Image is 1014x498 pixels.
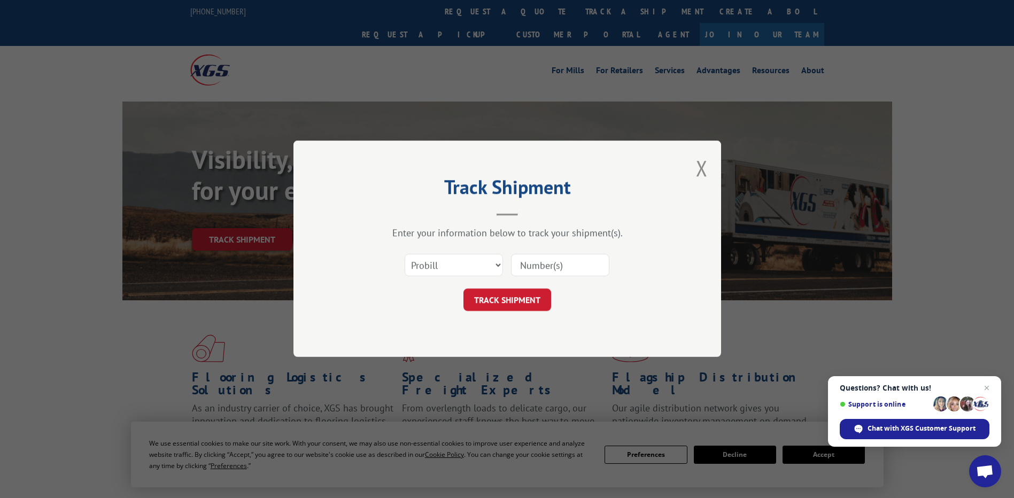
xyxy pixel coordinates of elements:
[840,400,930,408] span: Support is online
[840,384,989,392] span: Questions? Chat with us!
[347,180,668,200] h2: Track Shipment
[696,154,708,182] button: Close modal
[980,382,993,394] span: Close chat
[511,254,609,277] input: Number(s)
[868,424,976,433] span: Chat with XGS Customer Support
[347,227,668,239] div: Enter your information below to track your shipment(s).
[969,455,1001,487] div: Open chat
[840,419,989,439] div: Chat with XGS Customer Support
[463,289,551,312] button: TRACK SHIPMENT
